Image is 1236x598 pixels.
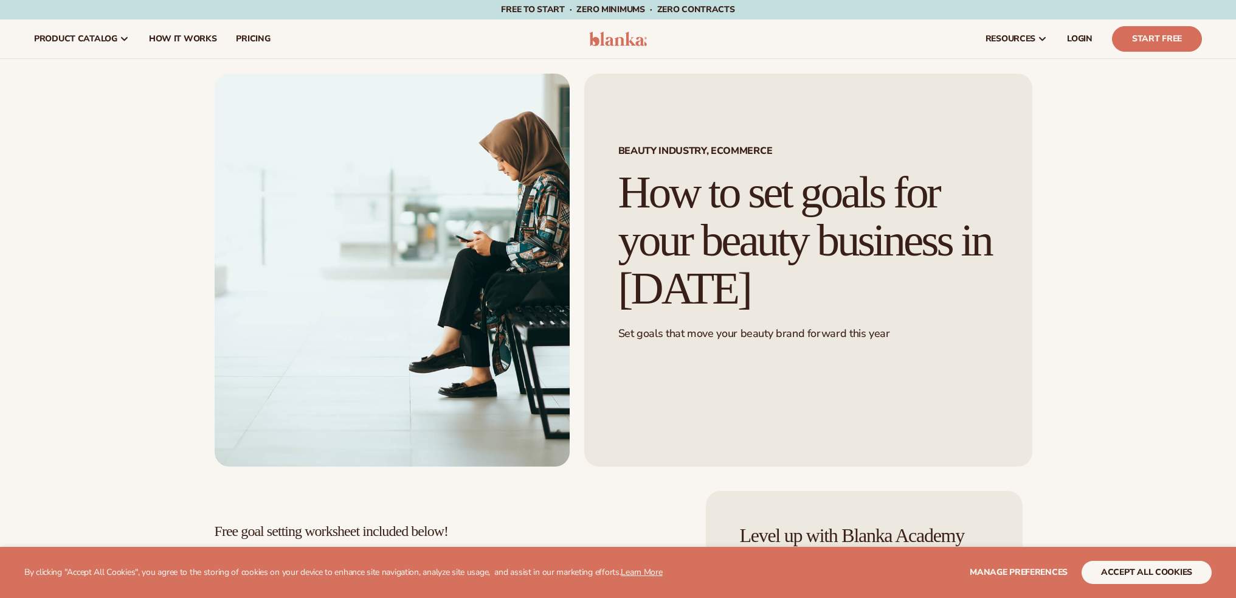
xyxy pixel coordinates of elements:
[970,561,1068,584] button: Manage preferences
[589,32,647,46] img: logo
[970,566,1068,578] span: Manage preferences
[34,34,117,44] span: product catalog
[215,74,570,467] img: Side profile of a woman sitting on a bench, focused on her phone in a bright, minimalist setting,...
[1057,19,1102,58] a: LOGIN
[215,523,682,539] h3: Free goal setting worksheet included below!
[226,19,280,58] a: pricing
[1082,561,1212,584] button: accept all cookies
[986,34,1035,44] span: resources
[236,34,270,44] span: pricing
[618,169,998,312] h1: How to set goals for your beauty business in [DATE]
[976,19,1057,58] a: resources
[501,4,734,15] span: Free to start · ZERO minimums · ZERO contracts
[618,146,998,156] span: BEAUTY INDUSTRY, ECOMMERCE
[740,525,989,546] h4: Level up with Blanka Academy
[24,19,139,58] a: product catalog
[618,327,998,341] p: Set goals that move your beauty brand forward this year
[24,568,663,578] p: By clicking "Accept All Cookies", you agree to the storing of cookies on your device to enhance s...
[1112,26,1202,52] a: Start Free
[1067,34,1093,44] span: LOGIN
[621,566,662,578] a: Learn More
[139,19,227,58] a: How It Works
[149,34,217,44] span: How It Works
